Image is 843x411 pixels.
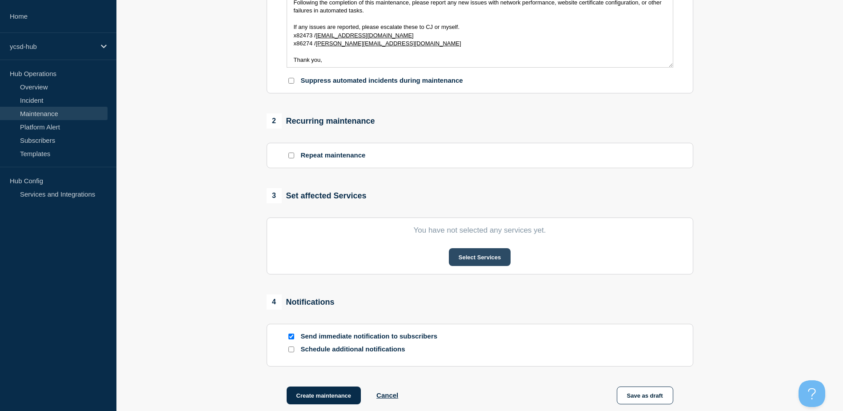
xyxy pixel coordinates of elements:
[288,347,294,352] input: Schedule additional notifications
[449,248,511,266] button: Select Services
[288,153,294,158] input: Repeat maintenance
[316,32,413,39] a: [EMAIL_ADDRESS][DOMAIN_NAME]
[288,334,294,339] input: Send immediate notification to subscribers
[267,113,282,129] span: 2
[301,345,443,354] p: Schedule additional notifications
[10,43,95,50] p: ycsd-hub
[294,32,316,39] span: x82473 /
[799,380,825,407] iframe: Help Scout Beacon - Open
[287,387,361,404] button: Create maintenance
[316,40,461,47] a: [PERSON_NAME][EMAIL_ADDRESS][DOMAIN_NAME]
[294,56,322,63] span: Thank you,
[294,40,316,47] span: x86274 /
[376,391,398,399] button: Cancel
[301,151,366,160] p: Repeat maintenance
[267,294,282,310] span: 4
[288,78,294,84] input: Suppress automated incidents during maintenance
[287,226,673,235] p: You have not selected any services yet.
[301,332,443,341] p: Send immediate notification to subscribers
[267,113,375,129] div: Recurring maintenance
[267,188,367,203] div: Set affected Services
[294,24,460,30] span: If any issues are reported, please escalate these to CJ or myself.
[267,294,335,310] div: Notifications
[267,188,282,203] span: 3
[301,77,463,85] p: Suppress automated incidents during maintenance
[617,387,673,404] button: Save as draft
